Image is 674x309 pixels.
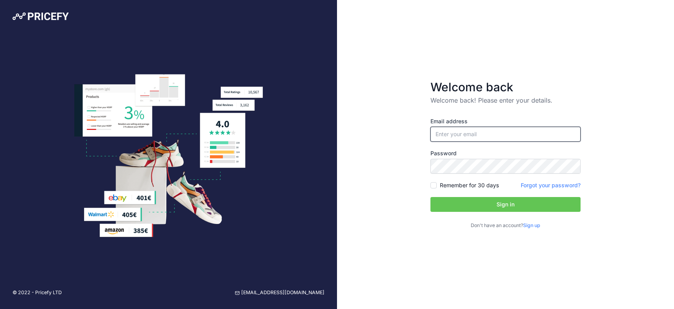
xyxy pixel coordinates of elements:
[523,222,540,228] a: Sign up
[521,182,581,188] a: Forgot your password?
[430,80,581,94] h3: Welcome back
[430,96,581,105] p: Welcome back! Please enter your details.
[430,127,581,142] input: Enter your email
[430,222,581,229] p: Don't have an account?
[440,181,499,189] label: Remember for 30 days
[235,289,324,297] a: [EMAIL_ADDRESS][DOMAIN_NAME]
[430,149,581,157] label: Password
[430,117,581,125] label: Email address
[430,197,581,212] button: Sign in
[13,12,69,20] img: Pricefy
[13,289,62,297] p: © 2022 - Pricefy LTD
